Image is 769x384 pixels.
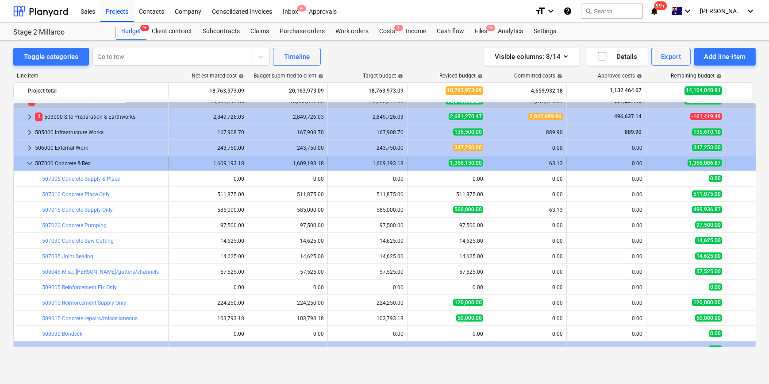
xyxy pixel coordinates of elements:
span: 120,000.00 [692,299,722,306]
a: 507005 Concrete Supply & Place [42,176,120,182]
span: 9+ [297,5,306,12]
div: 63.13 [491,207,563,213]
div: 0.00 [570,207,642,213]
i: keyboard_arrow_down [682,6,693,16]
div: 0.00 [570,315,642,322]
div: 57,525.00 [411,269,483,275]
div: 243,750.00 [331,145,404,151]
span: help [396,74,403,79]
span: keyboard_arrow_right [24,143,35,153]
a: Subcontracts [197,23,245,40]
div: Visible columns : 8/14 [495,51,569,62]
div: 511,875.00 [411,191,483,198]
span: help [476,74,483,79]
div: 0.00 [172,284,244,291]
a: Income [400,23,431,40]
div: Line-item [13,73,168,79]
a: 507020 Concrete Pumping [42,222,107,229]
div: Approved costs [598,73,642,79]
div: 14,625.00 [411,238,483,244]
div: Remaining budget [671,73,722,79]
div: 0.00 [491,300,563,306]
div: 506000 External Work [35,141,165,155]
button: Add line-item [694,48,756,66]
div: Budget submitted to client [254,73,323,79]
i: keyboard_arrow_down [546,6,556,16]
span: 2,681,270.47 [449,113,483,120]
div: 103,793.18 [252,315,324,322]
a: Settings [528,23,561,40]
a: Purchase orders [274,23,330,40]
div: 14,625.00 [252,238,324,244]
div: 243,750.00 [252,145,324,151]
a: Budget9+ [116,23,146,40]
span: 18,763,973.09 [446,86,483,95]
div: 97,500.00 [172,222,244,229]
div: 1,609,193.18 [252,160,324,167]
span: 347,250.00 [692,144,722,151]
div: 0.00 [491,269,563,275]
div: 0.00 [411,284,483,291]
span: -161,419.49 [690,113,722,120]
span: 1,366,086.87 [688,159,722,167]
span: 97,500.00 [695,221,722,229]
span: [PERSON_NAME] [700,8,744,15]
a: Costs1 [374,23,400,40]
div: Client contract [146,23,197,40]
div: 0.00 [491,331,563,337]
button: Export [651,48,691,66]
button: Visible columns:8/14 [484,48,579,66]
div: 57,525.00 [252,269,324,275]
div: 0.00 [491,253,563,260]
div: Stage 2 Millaroo [13,28,105,37]
div: 889.90 [491,129,563,136]
span: 99+ [654,1,667,10]
iframe: Chat Widget [725,341,769,384]
a: Cash flow [431,23,469,40]
div: 224,250.00 [252,300,324,306]
div: 0.00 [570,176,642,182]
div: 97,500.00 [252,222,324,229]
span: 14,625.00 [695,252,722,260]
span: 499,936.87 [692,206,722,213]
div: 0.00 [252,284,324,291]
a: 507035 Joint Sealing [42,253,93,260]
div: 14,625.00 [331,238,404,244]
div: 0.00 [252,176,324,182]
div: Target budget [363,73,403,79]
div: 14,625.00 [331,253,404,260]
span: 2,842,689.96 [528,113,563,120]
div: 0.00 [491,176,563,182]
span: 136,500.00 [453,128,483,136]
div: 1,609,193.18 [172,160,244,167]
i: notifications [650,6,659,16]
a: 509005 Reinforcement Fix Only [42,284,117,291]
div: Project total [28,84,165,98]
span: keyboard_arrow_right [24,344,35,355]
div: 0.00 [331,176,404,182]
div: 511,875.00 [172,191,244,198]
div: 0.00 [570,160,642,167]
span: 347,250.00 [453,144,483,151]
div: 2,849,726.03 [252,114,324,120]
span: search [585,8,592,15]
a: 507030 Concrete Saw Cutting [42,238,114,244]
div: 0.00 [491,191,563,198]
div: 243,750.00 [172,145,244,151]
span: 4 [35,112,42,121]
i: Knowledge base [563,6,572,16]
div: 14,625.00 [172,253,244,260]
a: 507010 Concrete Place Only [42,191,110,198]
div: 0.00 [491,315,563,322]
div: 0.00 [331,346,404,353]
span: 496,637.14 [613,113,642,120]
div: 507000 Concrete & Reo [35,156,165,171]
div: 97,500.00 [331,222,404,229]
div: 0.00 [172,176,244,182]
a: Analytics [492,23,528,40]
div: 14,625.00 [411,253,483,260]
